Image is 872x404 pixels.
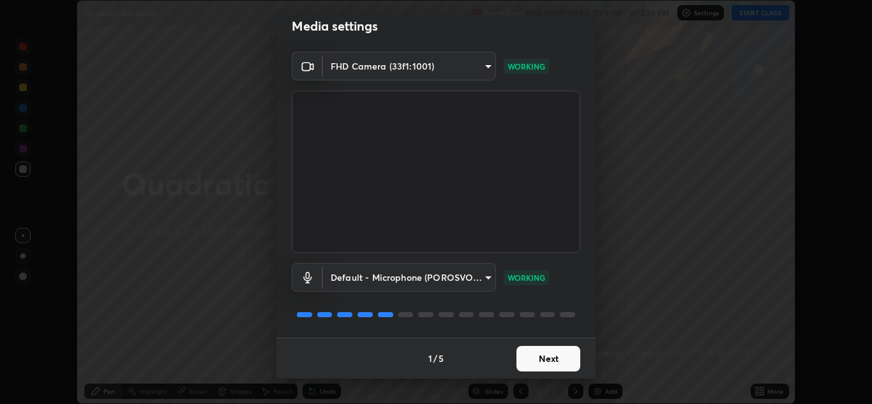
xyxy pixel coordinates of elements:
h4: / [433,352,437,365]
p: WORKING [507,61,545,72]
button: Next [516,346,580,371]
p: WORKING [507,272,545,283]
h2: Media settings [292,18,378,34]
h4: 1 [428,352,432,365]
h4: 5 [439,352,444,365]
div: FHD Camera (33f1:1001) [323,52,496,80]
div: FHD Camera (33f1:1001) [323,263,496,292]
